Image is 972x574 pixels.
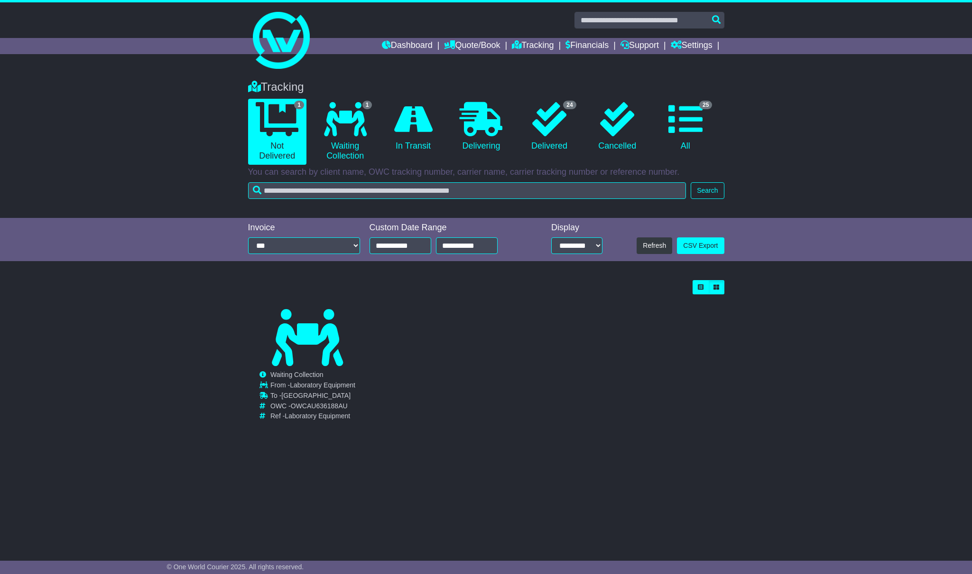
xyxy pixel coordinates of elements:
td: Ref - [270,412,355,420]
td: From - [270,381,355,392]
a: Cancelled [588,99,647,155]
div: Display [551,223,602,233]
a: Support [620,38,659,54]
a: 25 All [656,99,714,155]
a: Settings [671,38,713,54]
a: In Transit [384,99,442,155]
a: 1 Waiting Collection [316,99,374,165]
a: 24 Delivered [520,99,578,155]
a: Delivering [452,99,510,155]
span: Waiting Collection [270,371,324,378]
span: [GEOGRAPHIC_DATA] [281,392,351,399]
div: Custom Date Range [370,223,522,233]
button: Search [691,182,724,199]
a: 1 Not Delivered [248,99,306,165]
span: © One World Courier 2025. All rights reserved. [167,563,304,571]
a: Dashboard [382,38,433,54]
span: OWCAU636188AU [291,402,348,410]
a: Quote/Book [444,38,500,54]
span: 24 [563,101,576,109]
td: OWC - [270,402,355,413]
a: Tracking [512,38,554,54]
a: CSV Export [677,237,724,254]
span: 1 [362,101,372,109]
span: Laboratory Equipment [290,381,355,389]
p: You can search by client name, OWC tracking number, carrier name, carrier tracking number or refe... [248,167,724,178]
span: Laboratory Equipment [285,412,350,420]
a: Financials [565,38,609,54]
button: Refresh [637,237,672,254]
td: To - [270,392,355,402]
span: 25 [699,101,712,109]
div: Invoice [248,223,360,233]
div: Tracking [243,80,729,94]
span: 1 [294,101,304,109]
